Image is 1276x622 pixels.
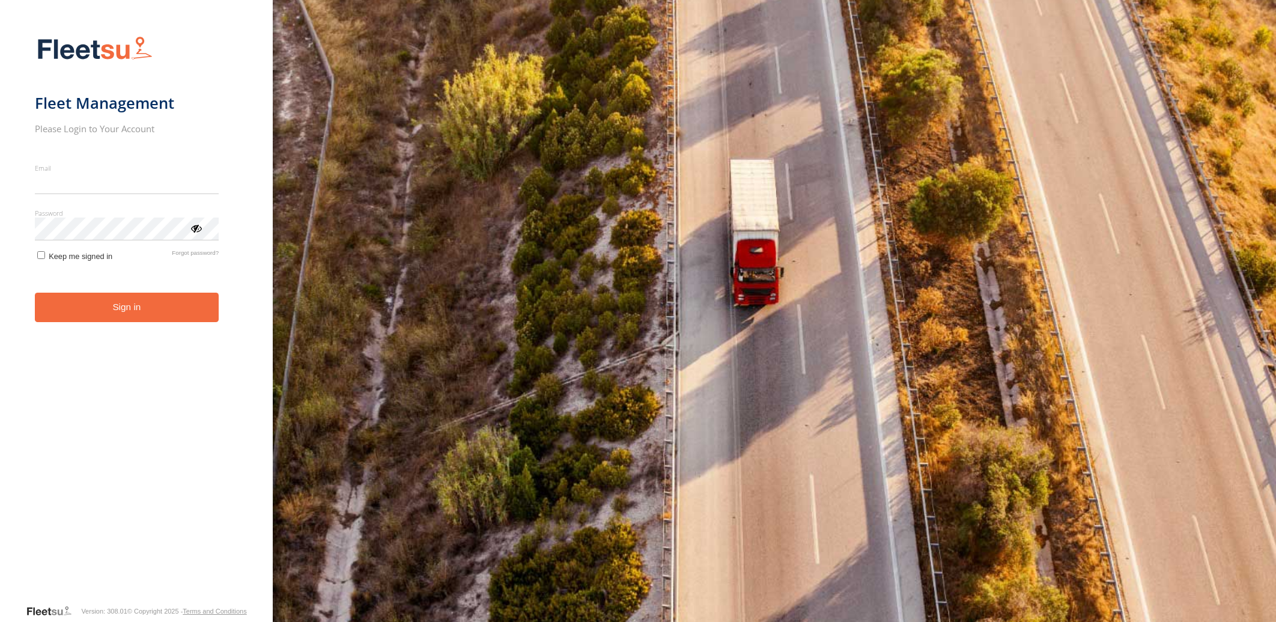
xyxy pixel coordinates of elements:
span: Keep me signed in [49,252,112,261]
a: Visit our Website [26,605,81,617]
h1: Fleet Management [35,93,219,113]
div: © Copyright 2025 - [127,608,247,615]
div: Version: 308.01 [81,608,127,615]
label: Email [35,163,219,172]
label: Password [35,209,219,218]
img: Fleetsu [35,34,155,64]
button: Sign in [35,293,219,322]
a: Forgot password? [172,249,219,261]
a: Terms and Conditions [183,608,246,615]
div: ViewPassword [190,222,202,234]
h2: Please Login to Your Account [35,123,219,135]
form: main [35,29,238,604]
input: Keep me signed in [37,251,45,259]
